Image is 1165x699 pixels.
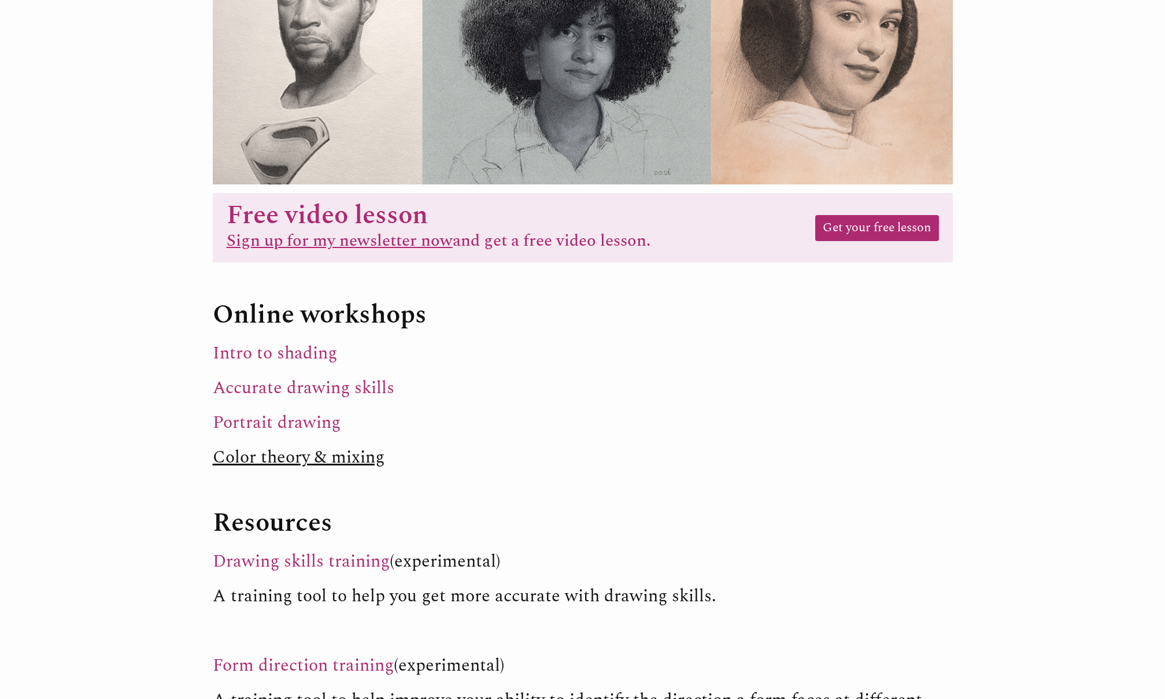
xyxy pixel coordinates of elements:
a: Sign up for my newsletter now [227,228,453,253]
a: Get your free lesson [815,215,939,241]
p: and get a free video lesson. [227,228,650,253]
h2: Online workshops [213,302,953,328]
a: Color theory & mixing [213,444,384,471]
h2: Resources [213,510,953,536]
a: Accurate drawing skills [213,375,394,401]
a: Form direction training [213,652,394,679]
a: Intro to shading [213,340,337,367]
a: Portrait drawing [213,409,341,436]
a: Drawing skills training [213,548,390,575]
p: (experimental) [213,549,953,575]
p: A training tool to help you get more accurate with drawing skills. [213,583,953,609]
p: (experimental) [213,653,953,679]
h2: Free video lesson [227,202,650,228]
